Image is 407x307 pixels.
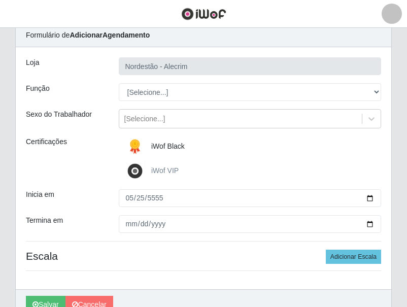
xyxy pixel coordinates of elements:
[119,189,382,207] input: 00/00/0000
[26,57,39,68] label: Loja
[181,8,226,20] img: CoreUI Logo
[26,83,50,94] label: Função
[151,142,185,150] span: iWof Black
[26,189,54,200] label: Inicia em
[125,161,149,181] img: iWof VIP
[124,114,165,124] div: [Selecione...]
[125,137,149,157] img: iWof Black
[119,215,382,233] input: 00/00/0000
[26,137,67,147] label: Certificações
[70,31,150,39] strong: Adicionar Agendamento
[326,250,381,264] button: Adicionar Escala
[151,166,179,175] span: iWof VIP
[16,24,391,47] div: Formulário de
[26,109,92,120] label: Sexo do Trabalhador
[26,215,63,226] label: Termina em
[26,250,381,262] h4: Escala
